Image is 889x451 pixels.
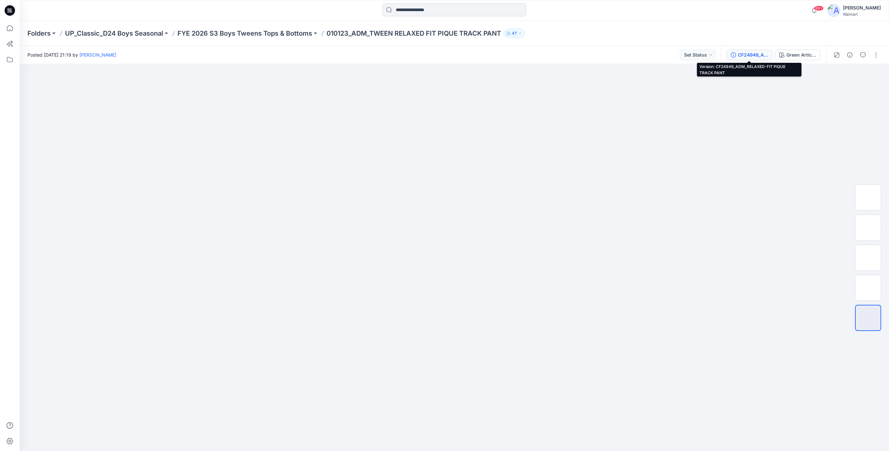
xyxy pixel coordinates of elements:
button: Green Artichoke / White Sand [775,50,821,60]
button: 47 [504,29,525,38]
button: Details [845,50,855,60]
a: UP_Classic_D24 Boys Seasonal [65,29,163,38]
button: CF24949_ADM_RELAXED-FIT PIQUE TRACK PANT [727,50,772,60]
div: Walmart [843,12,881,17]
a: FYE 2026 S3 Boys Tweens Tops & Bottoms [177,29,312,38]
p: 010123_ADM_TWEEN RELAXED FIT PIQUE TRACK PANT [327,29,501,38]
span: 99+ [814,6,824,11]
div: [PERSON_NAME] [843,4,881,12]
a: [PERSON_NAME] [79,52,116,58]
span: Posted [DATE] 21:19 by [27,51,116,58]
p: 47 [512,30,517,37]
div: CF24949_ADM_RELAXED-FIT PIQUE TRACK PANT [738,51,768,59]
div: Green Artichoke / White Sand [786,51,816,59]
a: Folders [27,29,51,38]
img: avatar [827,4,840,17]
